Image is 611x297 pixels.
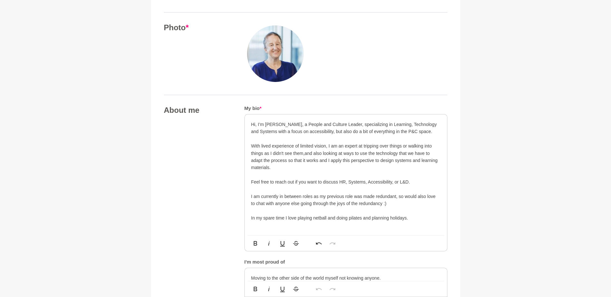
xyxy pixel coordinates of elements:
[251,193,441,207] p: I am currently in between roles as my previous role was made redundant, so would also love to cha...
[164,105,232,115] h4: About me
[276,237,289,250] button: Underline (Ctrl+U)
[251,142,441,171] p: With lived experience of limited vision, I am an expert at tripping over things or walking into t...
[164,23,232,32] h4: Photo
[244,105,447,112] h5: My bio
[326,283,339,295] button: Redo (Ctrl+Shift+Z)
[313,283,325,295] button: Undo (Ctrl+Z)
[251,178,441,185] p: Feel free to reach out if you want to discuss HR, Systems, Accessibility, or L&D.
[244,259,447,265] h5: I'm most proud of
[326,237,339,250] button: Redo (Ctrl+Shift+Z)
[290,237,302,250] button: Strikethrough (Ctrl+S)
[249,283,262,295] button: Bold (Ctrl+B)
[290,283,302,295] button: Strikethrough (Ctrl+S)
[263,237,275,250] button: Italic (Ctrl+I)
[251,214,441,221] p: In my spare time I love playing netball and doing pilates and planning holidays.
[276,283,289,295] button: Underline (Ctrl+U)
[251,121,441,135] p: Hi, I’m [PERSON_NAME], a People and Culture Leader, specializing in Learning, Technology and Syst...
[263,283,275,295] button: Italic (Ctrl+I)
[249,237,262,250] button: Bold (Ctrl+B)
[251,274,441,282] p: Moving to the other side of the world myself not knowing anyone.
